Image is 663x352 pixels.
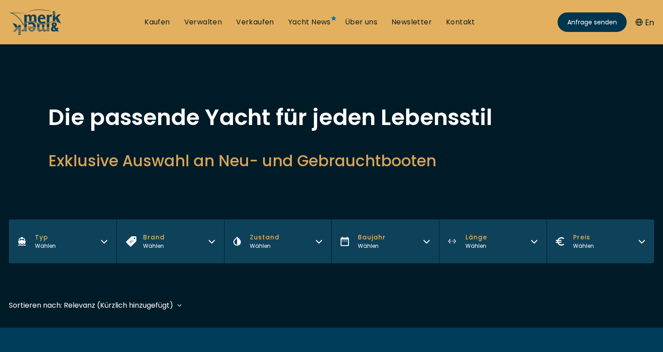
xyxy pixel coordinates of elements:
[547,219,654,263] button: PreisWählen
[392,17,432,27] a: Newsletter
[35,242,56,250] div: Wählen
[116,219,224,263] button: BrandWählen
[358,242,386,250] div: Wählen
[465,242,487,250] div: Wählen
[48,106,615,129] h1: Die passende Yacht für jeden Lebensstil
[345,17,377,27] a: Über uns
[224,219,332,263] button: ZustandWählen
[358,233,386,242] span: Baujahr
[465,233,487,242] span: Länge
[143,233,165,242] span: Brand
[558,12,627,32] a: Anfrage senden
[143,242,165,250] div: Wählen
[636,16,654,28] button: En
[48,150,615,172] h2: Exklusive Auswahl an Neu- und Gebrauchtbooten
[331,219,439,263] button: BaujahrWählen
[573,242,594,250] div: Wählen
[288,17,331,27] a: Yacht News
[439,219,547,263] button: LängeWählen
[573,233,594,242] span: Preis
[236,17,274,27] a: Verkaufen
[567,18,617,27] span: Anfrage senden
[35,233,56,242] span: Typ
[9,300,173,311] div: Sortieren nach: Relevanz (Kürzlich hinzugefügt)
[446,17,475,27] a: Kontakt
[184,17,222,27] a: Verwalten
[250,233,279,242] span: Zustand
[250,242,279,250] div: Wählen
[9,219,116,263] button: TypWählen
[144,17,170,27] a: Kaufen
